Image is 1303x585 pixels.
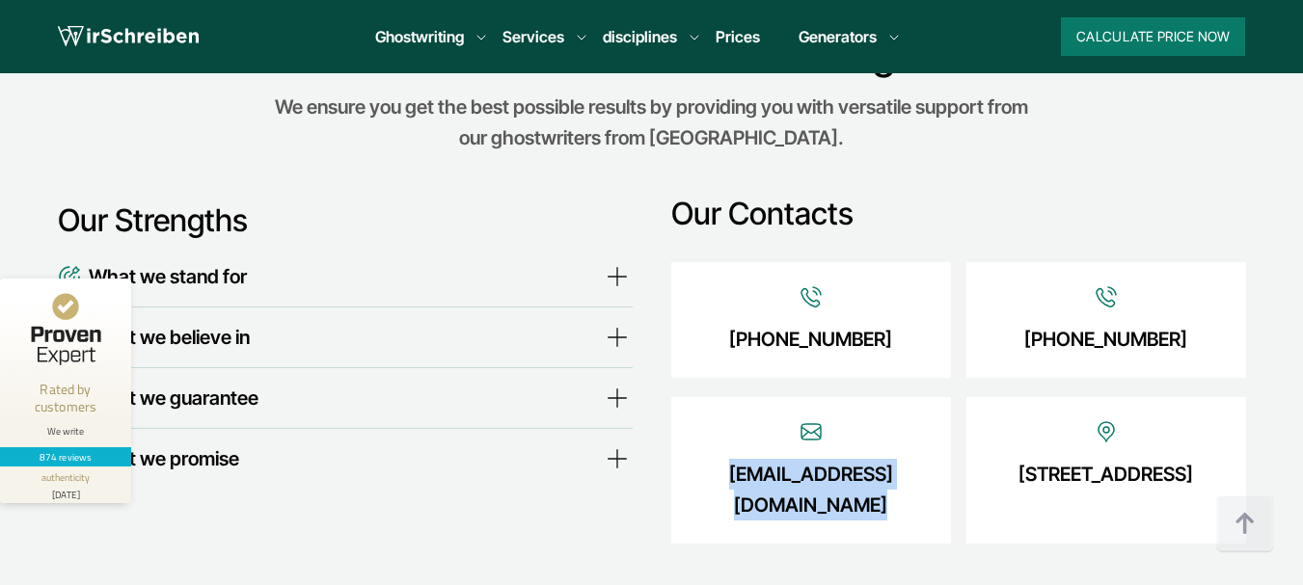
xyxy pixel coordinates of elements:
[799,27,877,46] font: Generators
[89,326,250,349] font: What we believe in
[1076,28,1230,44] font: Calculate price now
[41,470,90,484] font: authenticity
[800,420,823,443] img: Icon
[502,27,564,46] font: Services
[1095,420,1118,443] img: Icon
[698,459,922,520] a: [EMAIL_ADDRESS][DOMAIN_NAME]
[671,195,854,232] font: Our contacts
[1024,324,1187,355] a: [PHONE_NUMBER]
[89,386,258,410] font: What we guarantee
[603,27,677,46] font: disciplines
[58,383,633,413] summary: What we guarantee
[58,201,248,239] font: Our strengths
[1061,17,1245,56] button: Calculate price now
[52,488,80,501] font: [DATE]
[89,265,247,288] font: What we stand for
[1095,285,1118,308] img: Icon
[35,380,96,415] font: Rated by customers
[729,463,893,517] font: [EMAIL_ADDRESS][DOMAIN_NAME]
[800,285,823,308] img: Icon
[275,95,1028,149] font: We ensure you get the best possible results by providing you with versatile support from our ghos...
[716,27,760,46] a: Prices
[1024,328,1187,351] font: [PHONE_NUMBER]
[502,25,564,48] a: Services
[58,261,633,292] summary: What we stand for
[1018,463,1193,486] font: [STREET_ADDRESS]
[375,27,464,46] font: Ghostwriting
[58,322,633,353] summary: What we believe in
[1216,495,1274,553] img: button top
[729,328,892,351] font: [PHONE_NUMBER]
[58,443,633,474] summary: What we promise
[729,324,892,355] a: [PHONE_NUMBER]
[89,447,239,470] font: What we promise
[1018,459,1193,490] a: [STREET_ADDRESS]
[47,424,84,438] font: We write
[58,261,81,292] img: Icon
[58,22,199,51] img: logo wewrite
[40,450,92,464] font: 874 reviews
